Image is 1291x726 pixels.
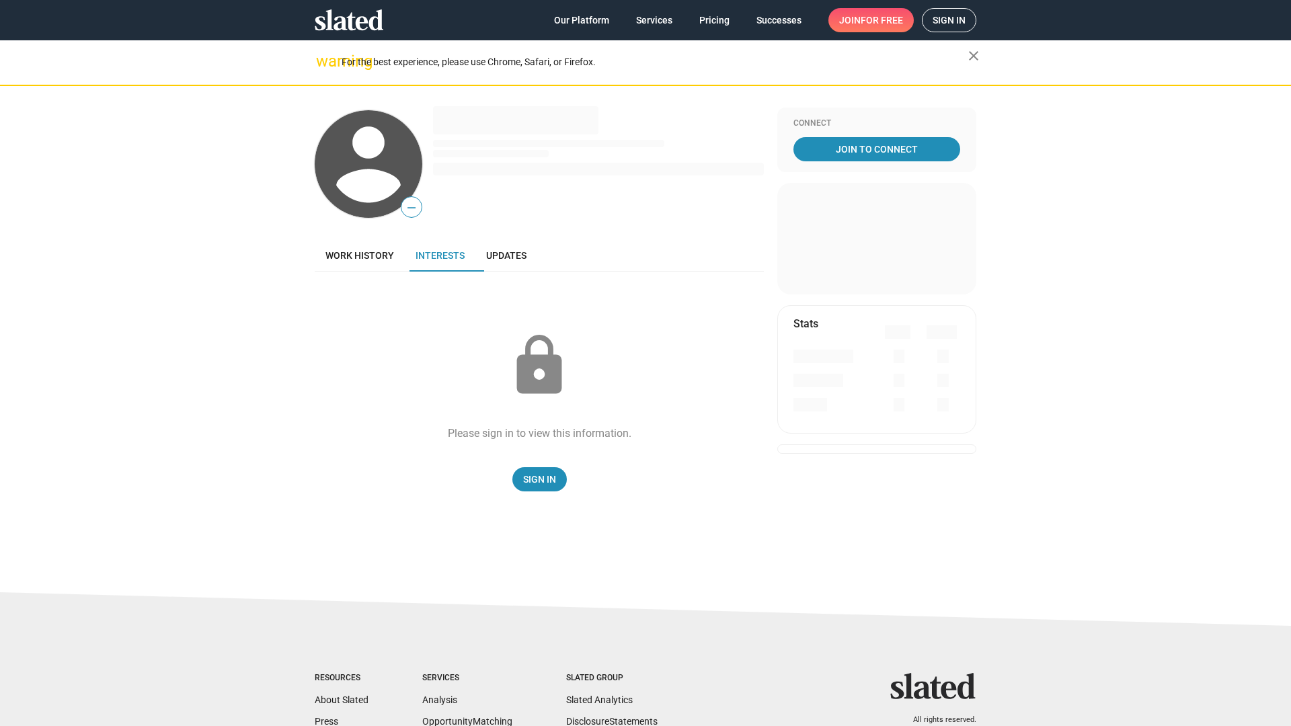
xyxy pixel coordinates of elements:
[828,8,914,32] a: Joinfor free
[839,8,903,32] span: Join
[796,137,957,161] span: Join To Connect
[416,250,465,261] span: Interests
[315,694,368,705] a: About Slated
[861,8,903,32] span: for free
[933,9,966,32] span: Sign in
[793,118,960,129] div: Connect
[625,8,683,32] a: Services
[342,53,968,71] div: For the best experience, please use Chrome, Safari, or Firefox.
[699,8,730,32] span: Pricing
[793,317,818,331] mat-card-title: Stats
[325,250,394,261] span: Work history
[554,8,609,32] span: Our Platform
[422,694,457,705] a: Analysis
[316,53,332,69] mat-icon: warning
[966,48,982,64] mat-icon: close
[401,199,422,216] span: —
[512,467,567,491] a: Sign In
[475,239,537,272] a: Updates
[543,8,620,32] a: Our Platform
[506,332,573,399] mat-icon: lock
[448,426,631,440] div: Please sign in to view this information.
[636,8,672,32] span: Services
[922,8,976,32] a: Sign in
[756,8,801,32] span: Successes
[315,239,405,272] a: Work history
[689,8,740,32] a: Pricing
[315,673,368,684] div: Resources
[566,694,633,705] a: Slated Analytics
[486,250,526,261] span: Updates
[405,239,475,272] a: Interests
[793,137,960,161] a: Join To Connect
[523,467,556,491] span: Sign In
[566,673,658,684] div: Slated Group
[422,673,512,684] div: Services
[746,8,812,32] a: Successes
